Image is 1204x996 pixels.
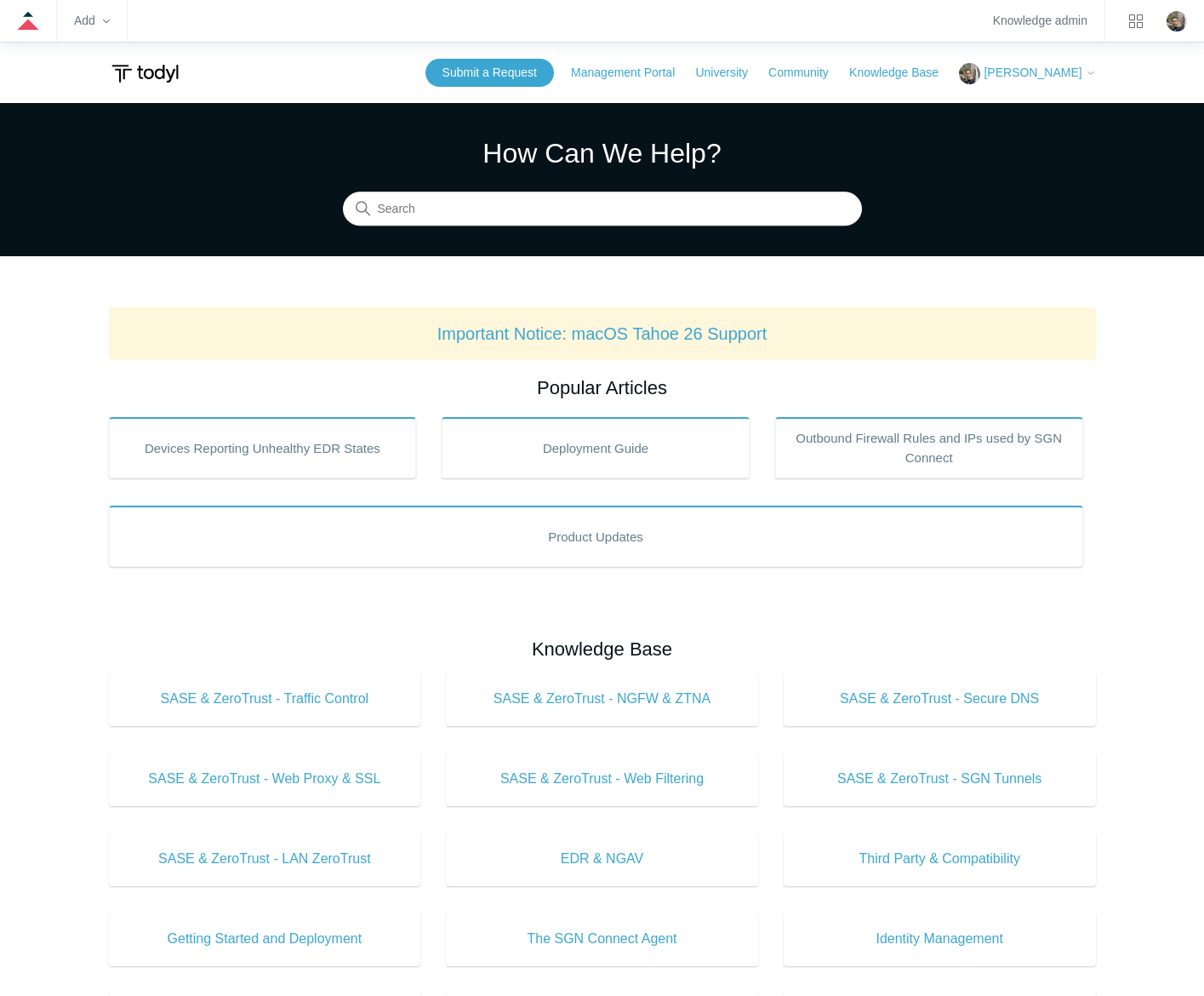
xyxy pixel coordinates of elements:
h1: How Can We Help? [343,133,862,174]
zd-hc-trigger: Click your profile icon to open the profile menu [1167,11,1187,31]
a: SASE & ZeroTrust - NGFW & ZTNA [446,672,758,726]
a: Management Portal [571,64,692,82]
img: Todyl Support Center Help Center home page [109,58,181,89]
span: Getting Started and Deployment [134,929,396,949]
a: Knowledge admin [993,16,1087,26]
input: Search [343,192,862,226]
a: Outbound Firewall Rules and IPs used by SGN Connect [775,417,1083,478]
a: SASE & ZeroTrust - Traffic Control [109,672,421,726]
a: Deployment Guide [442,417,750,478]
a: Third Party & Compatibility [784,832,1096,886]
a: Identity Management [784,912,1096,966]
a: Getting Started and Deployment [109,912,421,966]
span: SASE & ZeroTrust - Secure DNS [809,689,1070,709]
zd-hc-trigger: Add [74,16,110,26]
a: EDR & NGAV [446,832,758,886]
a: Submit a Request [425,59,554,87]
span: SASE & ZeroTrust - LAN ZeroTrust [134,849,396,869]
h2: Popular Articles [109,374,1096,402]
h2: Knowledge Base [109,635,1096,663]
span: SASE & ZeroTrust - SGN Tunnels [809,769,1070,789]
span: SASE & ZeroTrust - Web Proxy & SSL [134,769,396,789]
span: [PERSON_NAME] [984,66,1081,79]
span: Identity Management [809,929,1070,949]
img: user avatar [1167,11,1187,31]
a: Community [768,64,846,82]
span: Third Party & Compatibility [809,849,1070,869]
a: SASE & ZeroTrust - Secure DNS [784,672,1096,726]
span: EDR & NGAV [471,849,733,869]
span: SASE & ZeroTrust - Traffic Control [134,689,396,709]
a: Product Updates [109,506,1083,567]
a: The SGN Connect Agent [446,912,758,966]
a: SASE & ZeroTrust - SGN Tunnels [784,752,1096,806]
a: University [695,64,764,82]
span: The SGN Connect Agent [471,929,733,949]
a: Devices Reporting Unhealthy EDR States [109,417,417,478]
a: Important Notice: macOS Tahoe 26 Support [437,324,767,343]
a: SASE & ZeroTrust - LAN ZeroTrust [109,832,421,886]
span: SASE & ZeroTrust - NGFW & ZTNA [471,689,733,709]
button: [PERSON_NAME] [959,63,1095,84]
a: SASE & ZeroTrust - Web Filtering [446,752,758,806]
span: SASE & ZeroTrust - Web Filtering [471,769,733,789]
a: SASE & ZeroTrust - Web Proxy & SSL [109,752,421,806]
a: Knowledge Base [849,64,956,82]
